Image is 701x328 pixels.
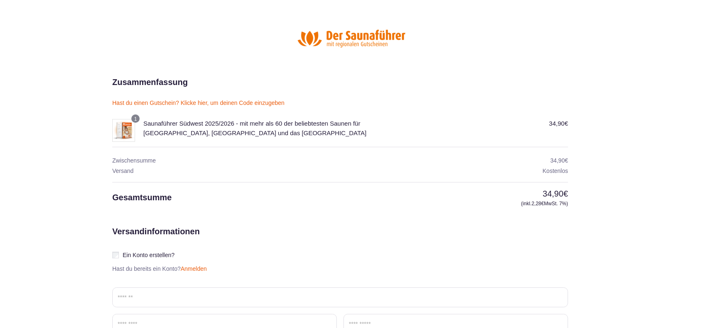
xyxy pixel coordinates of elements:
span: € [565,120,568,127]
span: Gesamtsumme [112,193,172,202]
input: Ein Konto erstellen? [112,252,119,258]
span: € [565,157,568,164]
span: € [563,189,568,198]
span: Saunaführer Südwest 2025/2026 - mit mehr als 60 der beliebtesten Saunen für [GEOGRAPHIC_DATA], [G... [143,120,366,136]
bdi: 34,90 [549,120,568,127]
span: Ein Konto erstellen? [123,252,174,258]
bdi: 34,90 [550,157,568,164]
small: (inkl. MwSt. 7%) [435,200,568,207]
span: 2,28 [532,201,544,207]
span: Zwischensumme [112,157,156,164]
p: Hast du bereits ein Konto? [109,265,210,272]
bdi: 34,90 [543,189,568,198]
a: Hast du einen Gutschein? Klicke hier, um deinen Code einzugeben [112,100,285,106]
h2: Versandinformationen [112,225,200,287]
span: 1 [134,116,137,122]
span: Versand [112,168,133,174]
img: Saunaführer Südwest 2025/2026 - mit mehr als 60 der beliebtesten Saunen für Hessen, Rheinland-Pfa... [112,119,135,142]
a: Anmelden [181,265,207,272]
span: Kostenlos [543,168,568,174]
span: € [541,201,544,207]
h2: Zusammenfassung [112,76,188,88]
